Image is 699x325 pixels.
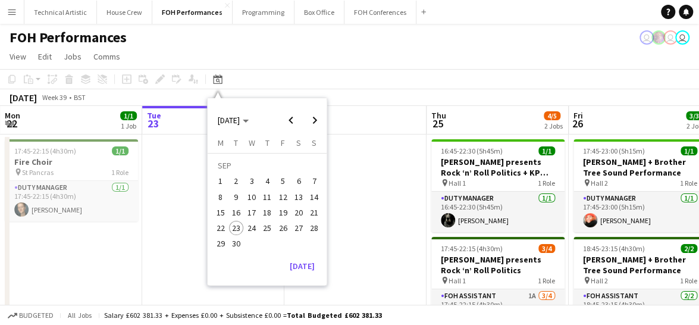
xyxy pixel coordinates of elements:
[6,309,55,322] button: Budgeted
[583,244,645,253] span: 18:45-23:15 (4h30m)
[214,174,228,189] span: 1
[431,139,565,232] app-job-card: 16:45-22:30 (5h45m)1/1[PERSON_NAME] presents Rock ‘n’ Roll Politics + KP Choir Hall 11 RoleDuty M...
[306,173,322,189] button: 07-09-2025
[5,49,31,64] a: View
[5,139,138,221] app-job-card: 17:45-22:15 (4h30m)1/1Fire Choir St Pancras1 RoleDuty Manager1/117:45-22:15 (4h30m)[PERSON_NAME]
[3,117,20,130] span: 22
[39,93,69,102] span: Week 39
[112,146,128,155] span: 1/1
[681,146,697,155] span: 1/1
[431,157,565,178] h3: [PERSON_NAME] presents Rock ‘n’ Roll Politics + KP Choir
[287,311,382,320] span: Total Budgeted £602 381.33
[228,220,244,236] button: 23-09-2025
[538,276,555,285] span: 1 Role
[276,174,290,189] span: 5
[449,276,466,285] span: Hall 1
[285,257,319,276] button: [DATE]
[24,1,97,24] button: Technical Artistic
[306,220,322,236] button: 28-09-2025
[651,30,666,45] app-user-avatar: Frazer Mclean
[291,189,306,205] button: 13-09-2025
[59,49,86,64] a: Jobs
[218,115,240,126] span: [DATE]
[214,190,228,204] span: 8
[38,51,52,62] span: Edit
[244,220,259,236] button: 24-09-2025
[265,137,269,148] span: T
[441,244,503,253] span: 17:45-22:15 (4h30m)
[244,205,259,220] button: 17-09-2025
[675,30,689,45] app-user-avatar: Liveforce Admin
[431,110,446,121] span: Thu
[538,179,555,187] span: 1 Role
[245,221,259,235] span: 24
[344,1,416,24] button: FOH Conferences
[212,236,228,251] button: 29-09-2025
[259,220,275,236] button: 25-09-2025
[152,1,233,24] button: FOH Performances
[306,189,322,205] button: 14-09-2025
[276,190,290,204] span: 12
[228,236,244,251] button: 30-09-2025
[591,276,608,285] span: Hall 2
[228,205,244,220] button: 16-09-2025
[276,221,290,235] span: 26
[259,189,275,205] button: 11-09-2025
[214,205,228,220] span: 15
[307,174,321,189] span: 7
[441,146,503,155] span: 16:45-22:30 (5h45m)
[229,174,243,189] span: 2
[430,117,446,130] span: 25
[145,117,161,130] span: 23
[10,51,26,62] span: View
[212,173,228,189] button: 01-09-2025
[212,220,228,236] button: 22-09-2025
[121,121,136,130] div: 1 Job
[89,49,125,64] a: Comms
[680,179,697,187] span: 1 Role
[19,311,54,320] span: Budgeted
[681,244,697,253] span: 2/2
[228,189,244,205] button: 09-09-2025
[291,173,306,189] button: 06-09-2025
[229,221,243,235] span: 23
[212,158,322,173] td: SEP
[296,137,301,148] span: S
[260,190,274,204] span: 11
[213,110,253,131] button: Choose month and year
[538,244,555,253] span: 3/4
[214,221,228,235] span: 22
[97,1,152,24] button: House Crew
[291,174,306,189] span: 6
[276,205,290,220] span: 19
[680,276,697,285] span: 1 Role
[5,157,138,167] h3: Fire Choir
[104,311,382,320] div: Salary £602 381.33 + Expenses £0.00 + Subsistence £0.00 =
[291,205,306,220] span: 20
[10,29,127,46] h1: FOH Performances
[291,221,306,235] span: 27
[93,51,120,62] span: Comms
[22,168,54,177] span: St Pancras
[307,221,321,235] span: 28
[10,92,37,104] div: [DATE]
[65,311,94,320] span: All jobs
[449,179,466,187] span: Hall 1
[5,181,138,221] app-card-role: Duty Manager1/117:45-22:15 (4h30m)[PERSON_NAME]
[640,30,654,45] app-user-avatar: Sally PERM Pochciol
[279,108,303,132] button: Previous month
[234,137,238,148] span: T
[281,137,285,148] span: F
[260,174,274,189] span: 4
[312,137,316,148] span: S
[291,190,306,204] span: 13
[431,254,565,276] h3: [PERSON_NAME] presents Rock ‘n’ Roll Politics
[212,189,228,205] button: 08-09-2025
[294,1,344,24] button: Box Office
[275,173,290,189] button: 05-09-2025
[583,146,645,155] span: 17:45-23:00 (5h15m)
[111,168,128,177] span: 1 Role
[244,189,259,205] button: 10-09-2025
